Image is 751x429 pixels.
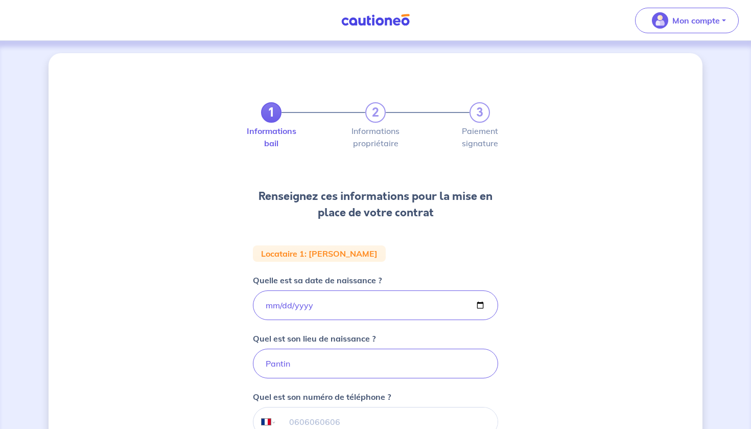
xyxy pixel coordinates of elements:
img: illu_account_valid_menu.svg [652,12,668,29]
h3: Renseignez ces informations pour la mise en place de votre contrat [253,188,498,221]
p: Quel est son lieu de naissance ? [253,332,375,345]
p: Locataire 1 [261,250,304,258]
label: Paiement signature [470,127,490,147]
label: Informations propriétaire [365,127,386,147]
button: illu_account_valid_menu.svgMon compte [635,8,739,33]
p: Mon compte [672,14,720,27]
img: Cautioneo [337,14,414,27]
label: Informations bail [261,127,281,147]
input: birthdate.placeholder [253,290,498,320]
p: Quelle est sa date de naissance ? [253,274,382,286]
input: Paris [253,349,498,378]
p: Quel est son numéro de téléphone ? [253,391,391,403]
p: : [PERSON_NAME] [304,250,378,258]
a: 1 [261,102,281,123]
